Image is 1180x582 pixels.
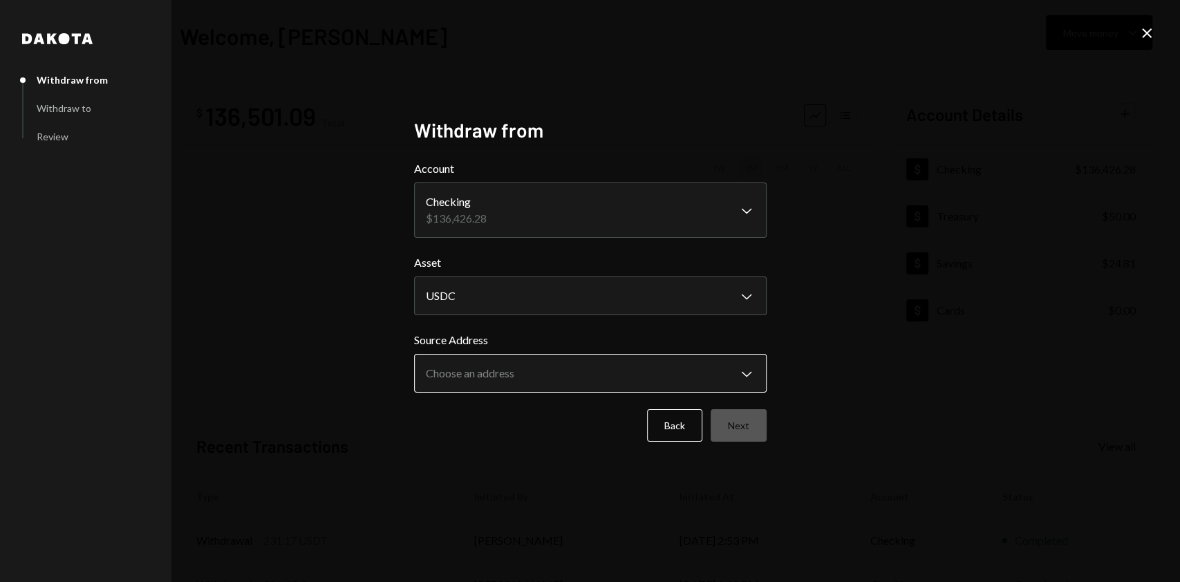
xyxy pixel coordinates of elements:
[414,254,767,271] label: Asset
[414,332,767,348] label: Source Address
[37,74,108,86] div: Withdraw from
[37,102,91,114] div: Withdraw to
[414,182,767,238] button: Account
[414,276,767,315] button: Asset
[647,409,702,442] button: Back
[37,131,68,142] div: Review
[414,354,767,393] button: Source Address
[414,160,767,177] label: Account
[414,117,767,144] h2: Withdraw from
